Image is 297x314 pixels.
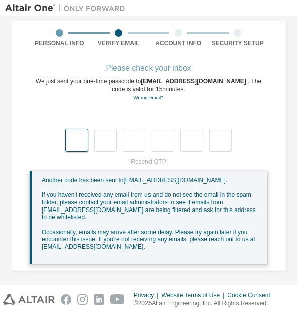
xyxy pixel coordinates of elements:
span: [EMAIL_ADDRESS][DOMAIN_NAME] [141,78,248,85]
img: Altair One [5,3,130,13]
div: Account Info [148,39,208,47]
a: Go back to the registration form [133,95,163,100]
img: youtube.svg [110,294,125,305]
div: We just sent your one-time passcode to . The code is valid for 15 minutes. [30,77,267,102]
div: Verify Email [89,39,149,47]
p: © 2025 Altair Engineering, Inc. All Rights Reserved. [134,299,276,308]
img: linkedin.svg [94,294,104,305]
div: Website Terms of Use [161,291,227,299]
span: Occasionally, emails may arrive after some delay. Please try again later if you encounter this is... [42,229,255,250]
img: instagram.svg [77,294,88,305]
div: Personal Info [30,39,89,47]
div: Security Setup [208,39,268,47]
span: If you haven't received any email from us and do not see the email in the spam folder, please con... [42,191,256,221]
div: Privacy [134,291,161,299]
span: Another code has been sent to [EMAIL_ADDRESS][DOMAIN_NAME] . [42,177,227,184]
img: facebook.svg [61,294,71,305]
div: Cookie Consent [227,291,276,299]
img: altair_logo.svg [3,294,55,305]
div: Please check your inbox [30,65,267,71]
